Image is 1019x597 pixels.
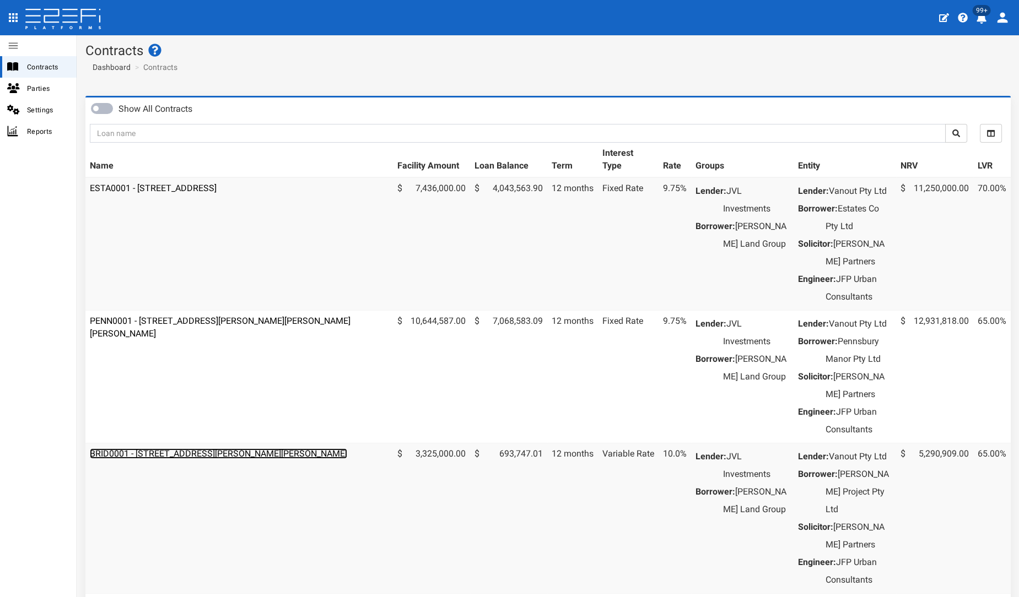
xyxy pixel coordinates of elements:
[798,448,829,465] dt: Lender:
[27,82,68,95] span: Parties
[973,177,1011,311] td: 70.00%
[547,177,598,311] td: 12 months
[896,177,973,311] td: 11,250,000.00
[659,443,691,593] td: 10.0%
[90,316,351,339] a: PENN0001 - [STREET_ADDRESS][PERSON_NAME][PERSON_NAME][PERSON_NAME]
[826,333,892,368] dd: Pennsbury Manor Pty Ltd
[547,310,598,443] td: 12 months
[973,443,1011,593] td: 65.00%
[118,103,192,116] label: Show All Contracts
[85,143,393,177] th: Name
[826,465,892,518] dd: [PERSON_NAME] Project Pty Ltd
[826,235,892,270] dd: [PERSON_NAME] Partners
[132,62,177,73] li: Contracts
[798,403,836,421] dt: Engineer:
[27,125,68,138] span: Reports
[798,270,836,288] dt: Engineer:
[896,143,973,177] th: NRV
[393,443,470,593] td: 3,325,000.00
[27,104,68,116] span: Settings
[27,61,68,73] span: Contracts
[695,350,735,368] dt: Borrower:
[90,124,946,143] input: Loan name
[695,448,726,465] dt: Lender:
[90,448,347,459] a: BRID0001 - [STREET_ADDRESS][PERSON_NAME][PERSON_NAME]
[598,310,659,443] td: Fixed Rate
[826,448,892,465] dd: Vanout Pty Ltd
[470,443,547,593] td: 693,747.01
[598,177,659,311] td: Fixed Rate
[470,143,547,177] th: Loan Balance
[547,143,598,177] th: Term
[723,182,789,218] dd: JVL Investments
[826,368,892,403] dd: [PERSON_NAME] Partners
[547,443,598,593] td: 12 months
[798,553,836,571] dt: Engineer:
[88,62,131,73] a: Dashboard
[826,403,892,438] dd: JFP Urban Consultants
[798,235,833,253] dt: Solicitor:
[598,143,659,177] th: Interest Type
[659,143,691,177] th: Rate
[826,553,892,589] dd: JFP Urban Consultants
[826,518,892,553] dd: [PERSON_NAME] Partners
[695,182,726,200] dt: Lender:
[973,310,1011,443] td: 65.00%
[826,270,892,306] dd: JFP Urban Consultants
[896,310,973,443] td: 12,931,818.00
[723,483,789,518] dd: [PERSON_NAME] Land Group
[896,443,973,593] td: 5,290,909.00
[723,315,789,350] dd: JVL Investments
[659,310,691,443] td: 9.75%
[826,200,892,235] dd: Estates Co Pty Ltd
[798,465,838,483] dt: Borrower:
[798,182,829,200] dt: Lender:
[691,143,794,177] th: Groups
[470,177,547,311] td: 4,043,563.90
[695,315,726,333] dt: Lender:
[798,333,838,350] dt: Borrower:
[798,368,833,386] dt: Solicitor:
[695,483,735,501] dt: Borrower:
[794,143,896,177] th: Entity
[723,448,789,483] dd: JVL Investments
[598,443,659,593] td: Variable Rate
[85,44,1011,58] h1: Contracts
[798,315,829,333] dt: Lender:
[659,177,691,311] td: 9.75%
[393,177,470,311] td: 7,436,000.00
[695,218,735,235] dt: Borrower:
[88,63,131,72] span: Dashboard
[470,310,547,443] td: 7,068,583.09
[826,182,892,200] dd: Vanout Pty Ltd
[973,143,1011,177] th: LVR
[723,218,789,253] dd: [PERSON_NAME] Land Group
[393,143,470,177] th: Facility Amount
[393,310,470,443] td: 10,644,587.00
[798,200,838,218] dt: Borrower:
[723,350,789,386] dd: [PERSON_NAME] Land Group
[798,518,833,536] dt: Solicitor:
[90,183,217,193] a: ESTA0001 - [STREET_ADDRESS]
[826,315,892,333] dd: Vanout Pty Ltd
